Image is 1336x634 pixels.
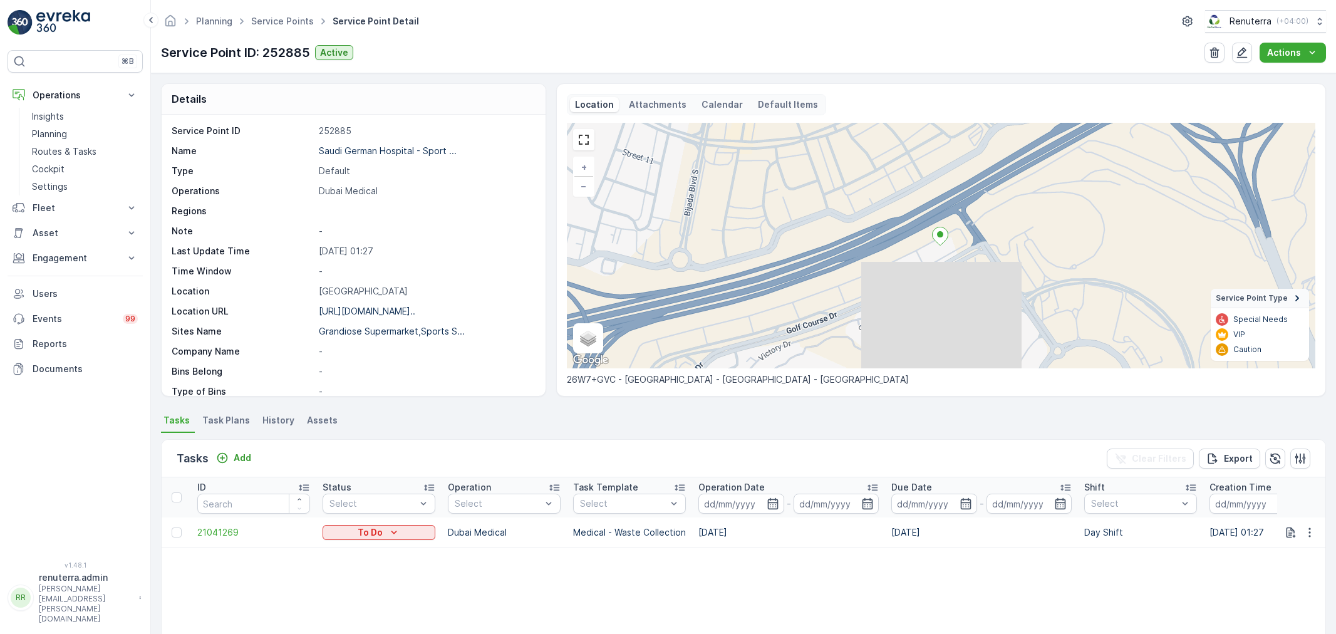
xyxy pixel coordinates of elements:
[1091,497,1178,510] p: Select
[172,527,182,538] div: Toggle Row Selected
[980,496,984,511] p: -
[8,221,143,246] button: Asset
[1084,481,1105,494] p: Shift
[455,497,541,510] p: Select
[234,452,251,464] p: Add
[1233,330,1245,340] p: VIP
[172,91,207,107] p: Details
[1216,293,1288,303] span: Service Point Type
[319,245,532,257] p: [DATE] 01:27
[211,450,256,465] button: Add
[163,414,190,427] span: Tasks
[32,163,65,175] p: Cockpit
[11,588,31,608] div: RR
[27,160,143,178] a: Cockpit
[567,373,1315,386] p: 26W7+GVC - [GEOGRAPHIC_DATA] - [GEOGRAPHIC_DATA] - [GEOGRAPHIC_DATA]
[33,363,138,375] p: Documents
[1276,16,1308,26] p: ( +04:00 )
[33,338,138,350] p: Reports
[319,306,415,316] p: [URL][DOMAIN_NAME]..
[27,178,143,195] a: Settings
[698,481,765,494] p: Operation Date
[39,571,133,584] p: renuterra.admin
[986,494,1072,514] input: dd/mm/yyyy
[574,325,602,352] a: Layers
[36,10,90,35] img: logo_light-DOdMpM7g.png
[8,331,143,356] a: Reports
[8,561,143,569] span: v 1.48.1
[33,202,118,214] p: Fleet
[8,246,143,271] button: Engagement
[319,185,532,197] p: Dubai Medical
[574,158,593,177] a: Zoom In
[320,46,348,59] p: Active
[698,494,784,514] input: dd/mm/yyyy
[329,497,416,510] p: Select
[8,10,33,35] img: logo
[1209,481,1271,494] p: Creation Time
[172,265,314,278] p: Time Window
[33,252,118,264] p: Engagement
[125,314,135,324] p: 99
[1209,494,1295,514] input: dd/mm/yyyy
[8,356,143,382] a: Documents
[172,145,314,157] p: Name
[442,517,567,548] td: Dubai Medical
[202,414,250,427] span: Task Plans
[33,288,138,300] p: Users
[172,225,314,237] p: Note
[307,414,338,427] span: Assets
[629,98,686,111] p: Attachments
[319,165,532,177] p: Default
[172,325,314,338] p: Sites Name
[1230,15,1271,28] p: Renuterra
[33,227,118,239] p: Asset
[323,525,435,540] button: To Do
[197,494,310,514] input: Search
[27,108,143,125] a: Insights
[8,571,143,624] button: RRrenuterra.admin[PERSON_NAME][EMAIL_ADDRESS][PERSON_NAME][DOMAIN_NAME]
[567,517,692,548] td: Medical - Waste Collection
[1205,10,1326,33] button: Renuterra(+04:00)
[319,145,457,156] p: Saudi German Hospital - Sport ...
[574,177,593,195] a: Zoom Out
[172,305,314,318] p: Location URL
[122,56,134,66] p: ⌘B
[319,225,532,237] p: -
[32,110,64,123] p: Insights
[33,89,118,101] p: Operations
[172,185,314,197] p: Operations
[33,313,115,325] p: Events
[319,125,532,137] p: 252885
[758,98,818,111] p: Default Items
[573,481,638,494] p: Task Template
[575,98,614,111] p: Location
[8,306,143,331] a: Events99
[197,526,310,539] span: 21041269
[8,281,143,306] a: Users
[330,15,422,28] span: Service Point Detail
[581,180,587,191] span: −
[196,16,232,26] a: Planning
[1267,46,1301,59] p: Actions
[251,16,314,26] a: Service Points
[448,481,491,494] p: Operation
[1233,314,1288,325] p: Special Needs
[1205,14,1225,28] img: Screenshot_2024-07-26_at_13.33.01.png
[787,496,791,511] p: -
[1233,345,1261,355] p: Caution
[177,450,209,467] p: Tasks
[32,145,96,158] p: Routes & Tasks
[262,414,294,427] span: History
[197,481,206,494] p: ID
[319,365,532,378] p: -
[172,245,314,257] p: Last Update Time
[27,125,143,143] a: Planning
[323,481,351,494] p: Status
[319,385,532,398] p: -
[1199,449,1260,469] button: Export
[885,517,1078,548] td: [DATE]
[32,180,68,193] p: Settings
[172,345,314,358] p: Company Name
[1224,452,1253,465] p: Export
